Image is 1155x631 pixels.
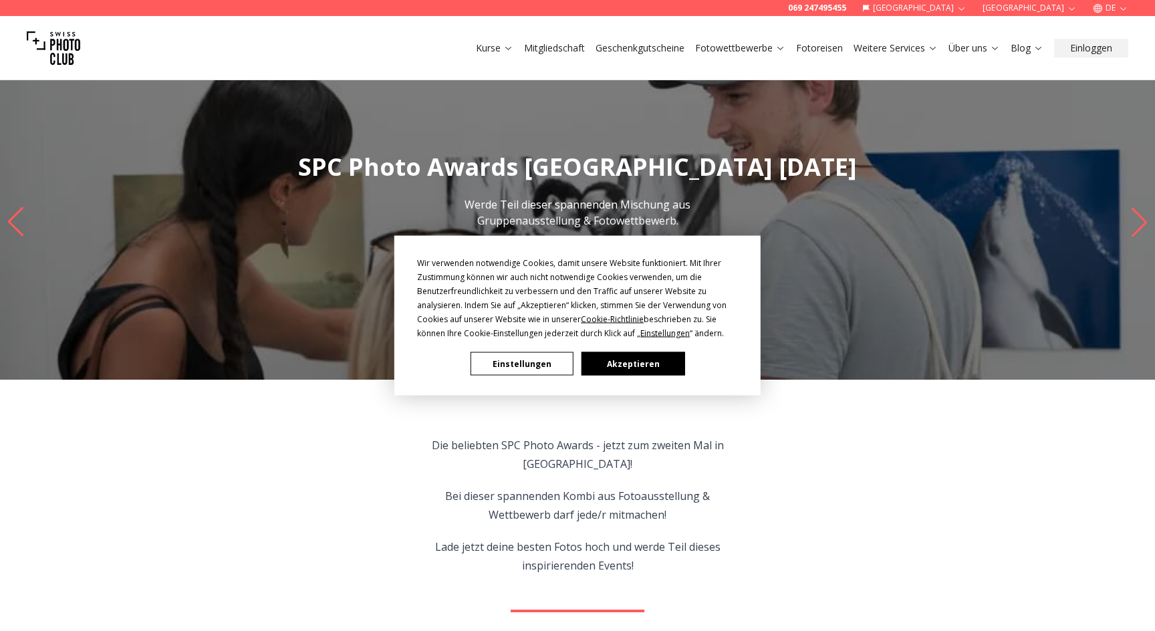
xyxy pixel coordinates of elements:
[581,313,644,325] span: Cookie-Richtlinie
[394,236,761,396] div: Cookie Consent Prompt
[417,256,738,340] div: Wir verwenden notwendige Cookies, damit unsere Website funktioniert. Mit Ihrer Zustimmung können ...
[582,352,684,376] button: Akzeptieren
[471,352,573,376] button: Einstellungen
[640,328,690,339] span: Einstellungen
